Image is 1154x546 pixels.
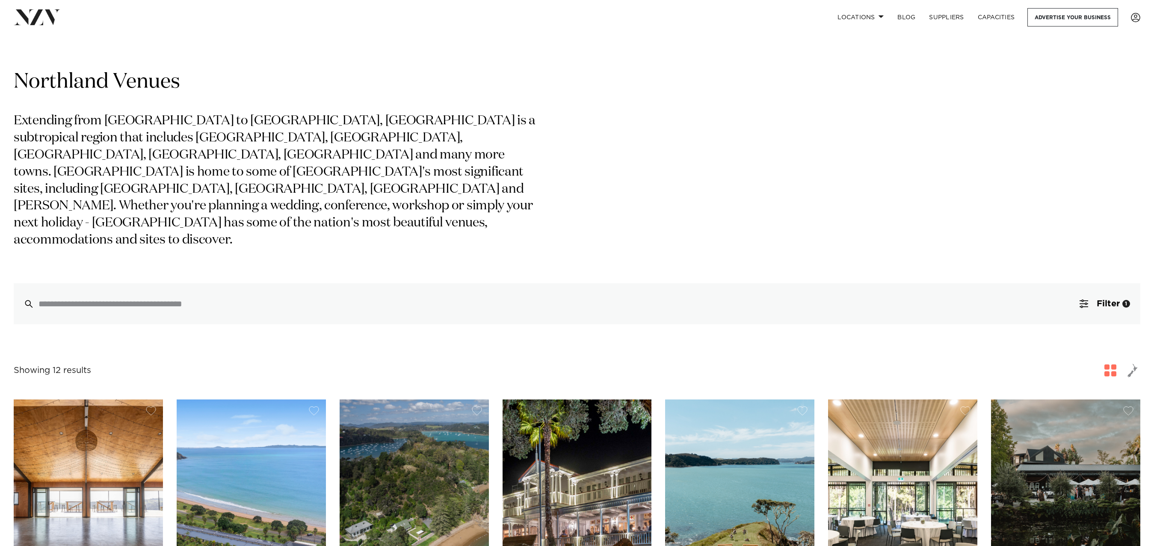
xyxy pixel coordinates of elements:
[831,8,891,26] a: Locations
[1027,8,1118,26] a: Advertise your business
[922,8,971,26] a: SUPPLIERS
[971,8,1022,26] a: Capacities
[1122,300,1130,308] div: 1
[14,364,91,377] div: Showing 12 results
[14,113,542,249] p: Extending from [GEOGRAPHIC_DATA] to [GEOGRAPHIC_DATA], [GEOGRAPHIC_DATA] is a subtropical region ...
[14,69,1140,96] h1: Northland Venues
[891,8,922,26] a: BLOG
[14,9,60,25] img: nzv-logo.png
[1069,283,1140,324] button: Filter1
[1097,299,1120,308] span: Filter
